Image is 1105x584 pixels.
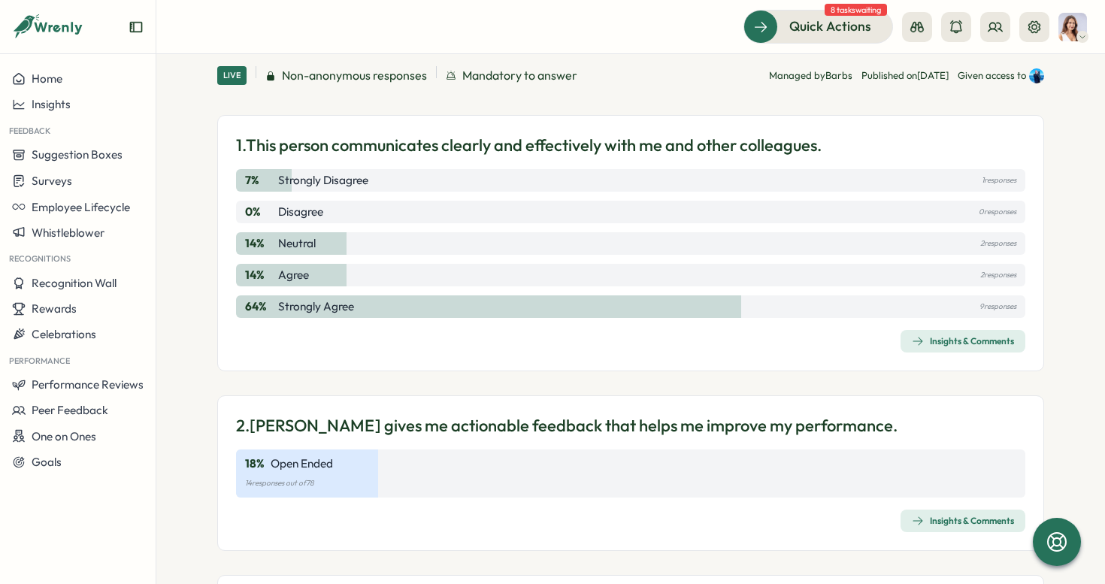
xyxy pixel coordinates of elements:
[32,403,108,417] span: Peer Feedback
[980,235,1016,252] p: 2 responses
[236,414,898,437] p: 2. [PERSON_NAME] gives me actionable feedback that helps me improve my performance.
[769,69,852,83] p: Managed by
[278,204,323,220] p: Disagree
[917,69,949,81] span: [DATE]
[32,97,71,111] span: Insights
[912,335,1014,347] div: Insights & Comments
[789,17,871,36] span: Quick Actions
[958,69,1026,83] p: Given access to
[1058,13,1087,41] img: Barbs
[32,429,96,443] span: One on Ones
[245,172,275,189] p: 7 %
[32,276,117,290] span: Recognition Wall
[32,327,96,341] span: Celebrations
[979,298,1016,315] p: 9 responses
[32,225,104,240] span: Whistleblower
[1029,68,1044,83] img: Henry Innis
[32,71,62,86] span: Home
[912,515,1014,527] div: Insights & Comments
[901,330,1025,353] button: Insights & Comments
[245,298,275,315] p: 64 %
[245,475,1016,492] p: 14 responses out of 78
[278,235,316,252] p: Neutral
[245,235,275,252] p: 14 %
[861,69,949,83] p: Published on
[278,298,354,315] p: Strongly Agree
[980,267,1016,283] p: 2 responses
[901,510,1025,532] button: Insights & Comments
[825,4,887,16] span: 8 tasks waiting
[236,134,822,157] p: 1. This person communicates clearly and effectively with me and other colleagues.
[982,172,1016,189] p: 1 responses
[245,204,275,220] p: 0 %
[271,455,333,472] p: Open Ended
[245,267,275,283] p: 14 %
[245,455,265,472] p: 18 %
[129,20,144,35] button: Expand sidebar
[32,455,62,469] span: Goals
[32,377,144,392] span: Performance Reviews
[825,69,852,81] span: Barbs
[217,66,247,85] div: Live
[462,66,577,85] span: Mandatory to answer
[282,66,427,85] span: Non-anonymous responses
[32,174,72,188] span: Surveys
[32,301,77,316] span: Rewards
[278,172,368,189] p: Strongly Disagree
[32,147,123,162] span: Suggestion Boxes
[278,267,309,283] p: Agree
[979,204,1016,220] p: 0 responses
[32,200,130,214] span: Employee Lifecycle
[743,10,893,43] button: Quick Actions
